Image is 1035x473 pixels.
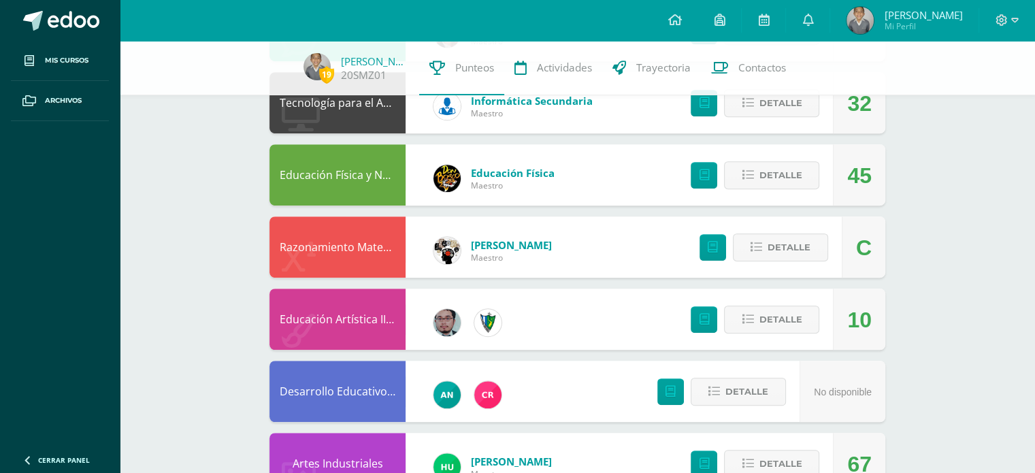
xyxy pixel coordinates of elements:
span: [PERSON_NAME] [471,455,552,468]
div: Educación Artística II, Artes Plásticas [269,289,406,350]
span: Educación Física [471,166,555,180]
img: d172b984f1f79fc296de0e0b277dc562.png [433,237,461,264]
button: Detalle [724,89,819,117]
button: Detalle [691,378,786,406]
span: [PERSON_NAME] [471,238,552,252]
span: Punteos [455,61,494,75]
span: Contactos [738,61,786,75]
span: Mis cursos [45,55,88,66]
div: Razonamiento Matemático [269,216,406,278]
img: 9f174a157161b4ddbe12118a61fed988.png [474,309,502,336]
img: 5fac68162d5e1b6fbd390a6ac50e103d.png [433,309,461,336]
span: 19 [319,66,334,83]
div: 32 [847,73,872,134]
button: Detalle [733,233,828,261]
img: 6ed6846fa57649245178fca9fc9a58dd.png [433,93,461,120]
span: [PERSON_NAME] [884,8,962,22]
img: 0a0099982f62ce0649ef37d2a18ffb84.png [847,7,874,34]
img: eda3c0d1caa5ac1a520cf0290d7c6ae4.png [433,165,461,192]
a: Trayectoria [602,41,701,95]
span: Detalle [768,235,810,260]
a: Contactos [701,41,796,95]
img: ab28fb4d7ed199cf7a34bbef56a79c5b.png [474,381,502,408]
span: Detalle [759,163,802,188]
button: Detalle [724,161,819,189]
span: Cerrar panel [38,455,90,465]
a: Mis cursos [11,41,109,81]
span: Detalle [759,91,802,116]
a: 20SMZ01 [341,68,387,82]
div: 45 [847,145,872,206]
div: Educación Física y Natación [269,144,406,206]
span: Detalle [725,379,768,404]
span: Detalle [759,307,802,332]
span: Actividades [537,61,592,75]
span: Archivos [45,95,82,106]
span: Maestro [471,108,593,119]
span: Trayectoria [636,61,691,75]
span: Maestro [471,180,555,191]
div: Desarrollo Educativo y Proyecto de Vida [269,361,406,422]
a: [PERSON_NAME] [341,54,409,68]
span: Informática Secundaria [471,94,593,108]
span: Mi Perfil [884,20,962,32]
div: 10 [847,289,872,350]
span: Maestro [471,252,552,263]
span: No disponible [814,387,872,397]
div: C [856,217,872,278]
img: 05ee8f3aa2e004bc19e84eb2325bd6d4.png [433,381,461,408]
button: Detalle [724,306,819,333]
a: Archivos [11,81,109,121]
a: Punteos [419,41,504,95]
a: Actividades [504,41,602,95]
img: 0a0099982f62ce0649ef37d2a18ffb84.png [303,53,331,80]
div: Tecnología para el Aprendizaje y la Comunicación (Informática) [269,72,406,133]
